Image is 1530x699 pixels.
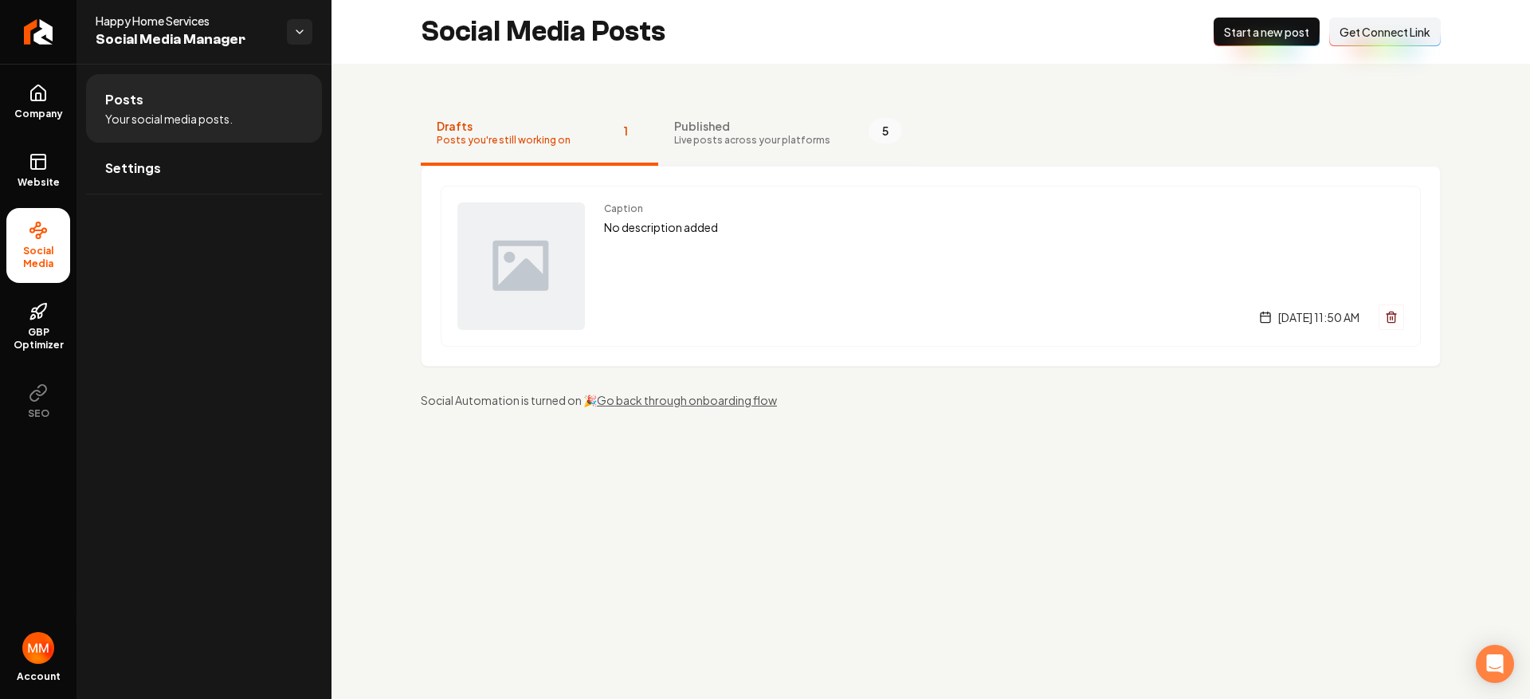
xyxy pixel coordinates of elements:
[604,218,1404,237] p: No description added
[11,176,66,189] span: Website
[421,102,1441,166] nav: Tabs
[96,29,274,51] span: Social Media Manager
[24,19,53,45] img: Rebolt Logo
[674,134,830,147] span: Live posts across your platforms
[1224,24,1309,40] span: Start a new post
[105,90,143,109] span: Posts
[421,102,658,166] button: DraftsPosts you're still working on1
[1278,309,1359,325] span: [DATE] 11:50 AM
[1340,24,1430,40] span: Get Connect Link
[597,393,777,407] a: Go back through onboarding flow
[6,245,70,270] span: Social Media
[609,118,642,143] span: 1
[6,71,70,133] a: Company
[441,186,1421,347] a: Post previewCaptionNo description added[DATE] 11:50 AM
[1214,18,1320,46] button: Start a new post
[674,118,830,134] span: Published
[17,670,61,683] span: Account
[437,118,571,134] span: Drafts
[22,632,54,664] img: Matthew Meyer
[658,102,918,166] button: PublishedLive posts across your platforms5
[105,111,233,127] span: Your social media posts.
[6,371,70,433] button: SEO
[1476,645,1514,683] div: Open Intercom Messenger
[457,202,585,330] img: Post preview
[421,16,665,48] h2: Social Media Posts
[8,108,69,120] span: Company
[22,407,56,420] span: SEO
[421,393,597,407] span: Social Automation is turned on 🎉
[86,143,322,194] a: Settings
[869,118,902,143] span: 5
[6,289,70,364] a: GBP Optimizer
[6,326,70,351] span: GBP Optimizer
[6,139,70,202] a: Website
[105,159,161,178] span: Settings
[437,134,571,147] span: Posts you're still working on
[22,632,54,664] button: Open user button
[96,13,274,29] span: Happy Home Services
[604,202,1404,215] span: Caption
[1329,18,1441,46] button: Get Connect Link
